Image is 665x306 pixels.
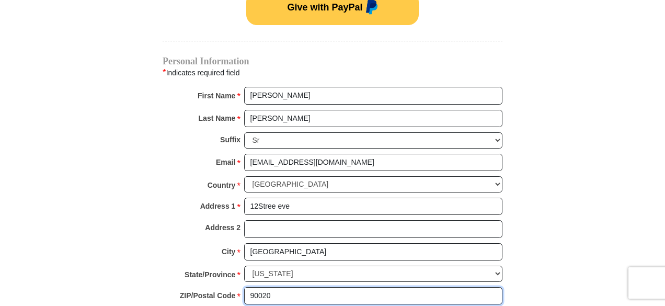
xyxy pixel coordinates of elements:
[163,57,502,65] h4: Personal Information
[220,132,240,147] strong: Suffix
[163,66,502,80] div: Indicates required field
[208,178,236,192] strong: Country
[198,88,235,103] strong: First Name
[200,199,236,213] strong: Address 1
[199,111,236,126] strong: Last Name
[287,2,362,13] span: Give with PayPal
[216,155,235,169] strong: Email
[180,288,236,303] strong: ZIP/Postal Code
[222,244,235,259] strong: City
[185,267,235,282] strong: State/Province
[205,220,240,235] strong: Address 2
